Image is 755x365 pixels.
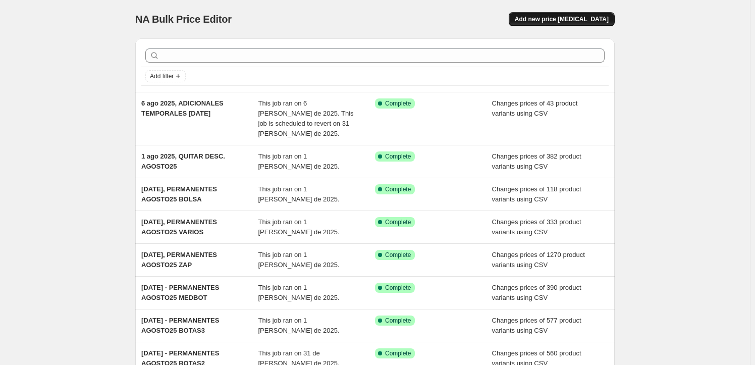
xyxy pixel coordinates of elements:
[141,99,224,117] span: 6 ago 2025, ADICIONALES TEMPORALES [DATE]
[258,99,354,137] span: This job ran on 6 [PERSON_NAME] de 2025. This job is scheduled to revert on 31 [PERSON_NAME] de 2...
[492,152,581,170] span: Changes prices of 382 product variants using CSV
[141,251,217,269] span: [DATE], PERMANENTES AGOSTO25 ZAP
[385,99,411,108] span: Complete
[385,284,411,292] span: Complete
[385,349,411,357] span: Complete
[258,251,340,269] span: This job ran on 1 [PERSON_NAME] de 2025.
[385,317,411,325] span: Complete
[258,317,340,334] span: This job ran on 1 [PERSON_NAME] de 2025.
[258,185,340,203] span: This job ran on 1 [PERSON_NAME] de 2025.
[492,317,581,334] span: Changes prices of 577 product variants using CSV
[492,251,585,269] span: Changes prices of 1270 product variants using CSV
[258,218,340,236] span: This job ran on 1 [PERSON_NAME] de 2025.
[509,12,615,26] button: Add new price [MEDICAL_DATA]
[141,185,217,203] span: [DATE], PERMANENTES AGOSTO25 BOLSA
[135,14,232,25] span: NA Bulk Price Editor
[515,15,609,23] span: Add new price [MEDICAL_DATA]
[492,284,581,301] span: Changes prices of 390 product variants using CSV
[385,251,411,259] span: Complete
[258,284,340,301] span: This job ran on 1 [PERSON_NAME] de 2025.
[385,152,411,161] span: Complete
[492,185,581,203] span: Changes prices of 118 product variants using CSV
[492,99,578,117] span: Changes prices of 43 product variants using CSV
[150,72,174,80] span: Add filter
[141,284,219,301] span: [DATE] - PERMANENTES AGOSTO25 MEDBOT
[385,218,411,226] span: Complete
[141,317,219,334] span: [DATE] - PERMANENTES AGOSTO25 BOTAS3
[141,218,217,236] span: [DATE], PERMANENTES AGOSTO25 VARIOS
[492,218,581,236] span: Changes prices of 333 product variants using CSV
[145,70,186,82] button: Add filter
[141,152,225,170] span: 1 ago 2025, QUITAR DESC. AGOSTO25
[385,185,411,193] span: Complete
[258,152,340,170] span: This job ran on 1 [PERSON_NAME] de 2025.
